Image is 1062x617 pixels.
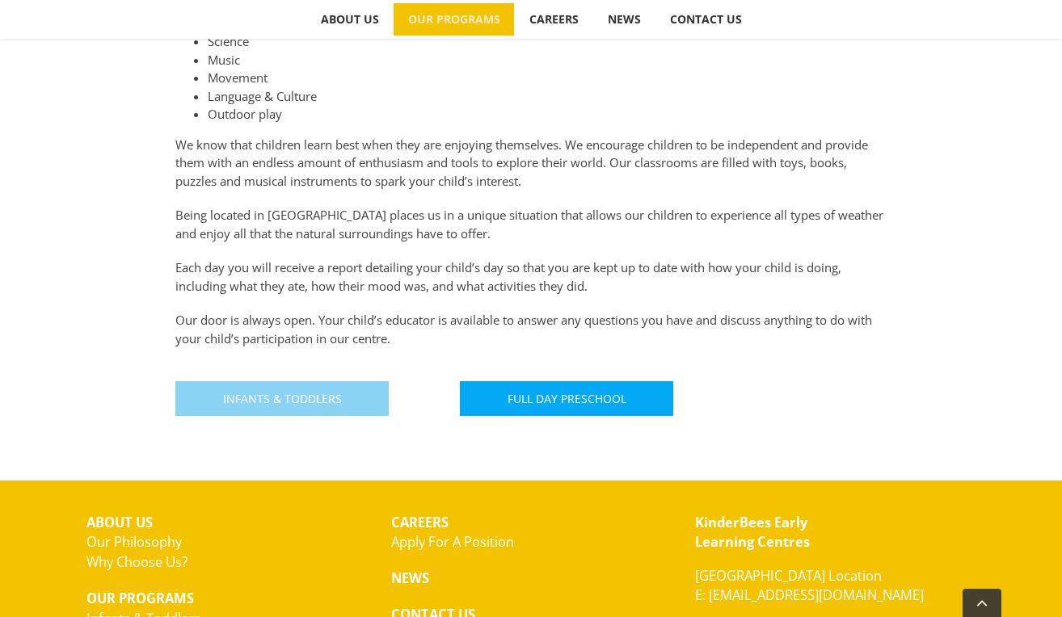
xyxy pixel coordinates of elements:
[408,14,500,25] span: OUR PROGRAMS
[655,3,756,36] a: CONTACT US
[515,3,592,36] a: CAREERS
[86,589,194,607] strong: OUR PROGRAMS
[593,3,655,36] a: NEWS
[208,32,887,51] li: Science
[670,14,742,25] span: CONTACT US
[608,14,641,25] span: NEWS
[175,381,389,416] a: Infants & Toddlers
[460,381,673,416] a: Full Day Preschool
[695,513,810,552] strong: KinderBees Early Learning Centres
[208,69,887,87] li: Movement
[529,14,579,25] span: CAREERS
[175,136,887,191] p: We know that children learn best when they are enjoying themselves. We encourage children to be i...
[695,586,924,604] a: E: [EMAIL_ADDRESS][DOMAIN_NAME]
[306,3,393,36] a: ABOUT US
[175,258,887,295] p: Each day you will receive a report detailing your child’s day so that you are kept up to date wit...
[208,105,887,124] li: Outdoor play
[695,566,976,607] p: [GEOGRAPHIC_DATA] Location
[86,532,182,551] a: Our Philosophy
[321,14,379,25] span: ABOUT US
[223,392,342,405] span: Infants & Toddlers
[394,3,514,36] a: OUR PROGRAMS
[695,513,810,552] a: KinderBees EarlyLearning Centres
[175,206,887,242] p: Being located in [GEOGRAPHIC_DATA] places us in a unique situation that allows our children to ex...
[175,311,887,347] p: Our door is always open. Your child’s educator is available to answer any questions you have and ...
[391,513,449,531] strong: CAREERS
[391,532,514,551] a: Apply For A Position
[508,392,626,405] span: Full Day Preschool
[86,513,153,531] strong: ABOUT US
[391,569,429,587] strong: NEWS
[86,552,188,571] a: Why Choose Us?
[208,51,887,69] li: Music
[208,87,887,106] li: Language & Culture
